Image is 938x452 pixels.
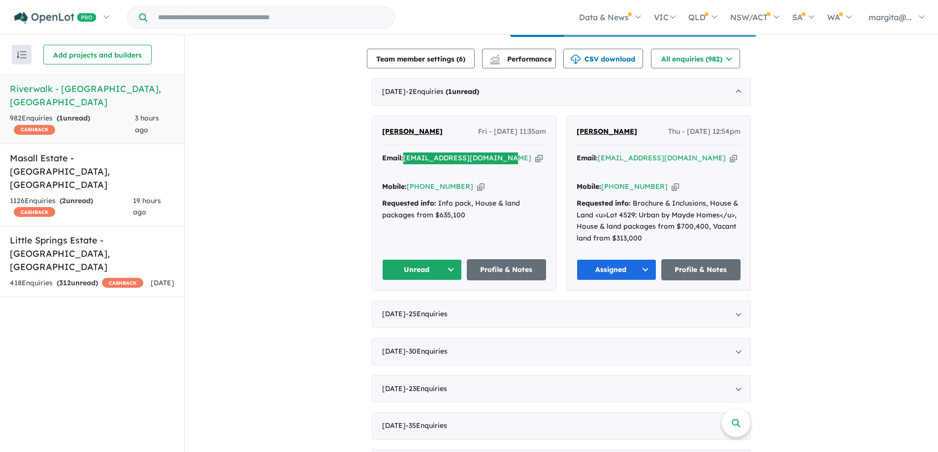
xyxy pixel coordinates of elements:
span: - 30 Enquir ies [406,347,448,356]
h5: Riverwalk - [GEOGRAPHIC_DATA] , [GEOGRAPHIC_DATA] [10,82,174,109]
a: [PHONE_NUMBER] [407,182,473,191]
span: [PERSON_NAME] [382,127,443,136]
span: - 25 Enquir ies [406,309,448,318]
button: Assigned [577,259,656,280]
div: 1126 Enquir ies [10,195,133,219]
a: [PERSON_NAME] [577,126,637,138]
span: Fri - [DATE] 11:35am [478,126,546,138]
span: [PERSON_NAME] [577,127,637,136]
span: margita@... [869,12,912,22]
a: [EMAIL_ADDRESS][DOMAIN_NAME] [403,153,531,162]
div: Brochure & Inclusions, House & Land <u>Lot 4529: Urban by Mayde Homes</u>, House & land packages ... [577,198,741,244]
button: Team member settings (6) [367,49,475,68]
span: - 23 Enquir ies [406,384,447,393]
div: 418 Enquir ies [10,277,143,289]
strong: ( unread) [446,87,479,96]
span: CASHBACK [14,207,55,217]
div: Info pack, House & land packages from $635,100 [382,198,546,221]
strong: Email: [577,153,598,162]
strong: Mobile: [577,182,601,191]
button: Add projects and builders [43,45,152,64]
a: Profile & Notes [467,259,547,280]
a: [EMAIL_ADDRESS][DOMAIN_NAME] [598,153,726,162]
strong: Requested info: [577,199,631,208]
span: 1 [59,114,63,122]
img: line-chart.svg [490,55,499,60]
a: [PHONE_NUMBER] [601,182,668,191]
div: [DATE] [372,375,751,403]
span: 3 hours ago [135,114,159,134]
span: 6 [459,55,463,63]
img: download icon [571,55,581,64]
strong: ( unread) [60,196,93,205]
span: 312 [59,278,71,287]
span: 2 [62,196,66,205]
button: Performance [482,49,556,68]
div: [DATE] [372,78,751,106]
strong: ( unread) [57,114,90,122]
span: Performance [491,55,552,63]
img: bar-chart.svg [490,58,500,64]
img: sort.svg [17,51,27,59]
strong: ( unread) [57,278,98,287]
span: Thu - [DATE] 12:54pm [668,126,741,138]
span: CASHBACK [102,278,143,288]
div: 982 Enquir ies [10,113,135,136]
div: [DATE] [372,412,751,440]
strong: Requested info: [382,199,436,208]
h5: Masall Estate - [GEOGRAPHIC_DATA] , [GEOGRAPHIC_DATA] [10,151,174,191]
strong: Email: [382,153,403,162]
span: - 35 Enquir ies [406,421,447,430]
button: CSV download [563,49,643,68]
button: Copy [535,153,543,163]
span: - 2 Enquir ies [406,87,479,96]
a: Profile & Notes [661,259,741,280]
button: Unread [382,259,462,280]
span: 19 hours ago [133,196,161,217]
div: [DATE] [372,338,751,365]
button: Copy [672,181,679,192]
span: [DATE] [151,278,174,287]
input: Try estate name, suburb, builder or developer [149,7,392,28]
strong: Mobile: [382,182,407,191]
h5: Little Springs Estate - [GEOGRAPHIC_DATA] , [GEOGRAPHIC_DATA] [10,234,174,273]
a: [PERSON_NAME] [382,126,443,138]
span: 1 [448,87,452,96]
img: Openlot PRO Logo White [14,12,97,24]
button: All enquiries (982) [651,49,740,68]
button: Copy [477,181,485,192]
div: [DATE] [372,301,751,328]
span: CASHBACK [14,125,55,135]
button: Copy [730,153,737,163]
